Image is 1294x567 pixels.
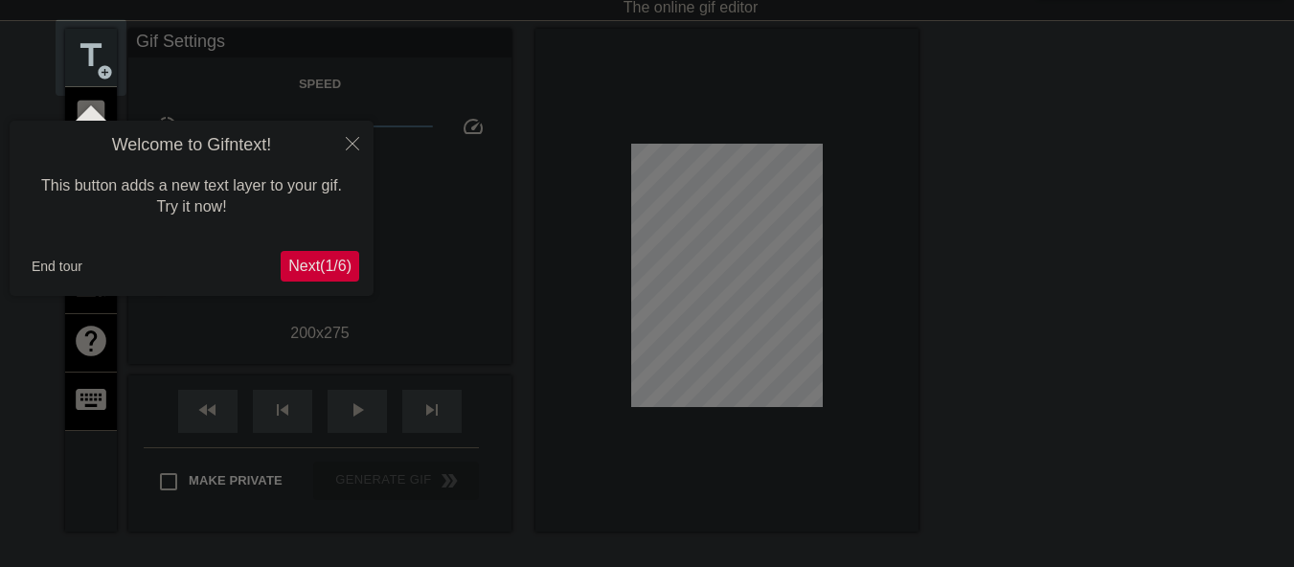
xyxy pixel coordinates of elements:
[24,135,359,156] h4: Welcome to Gifntext!
[24,156,359,238] div: This button adds a new text layer to your gif. Try it now!
[331,121,374,165] button: Close
[288,258,352,274] span: Next ( 1 / 6 )
[24,252,90,281] button: End tour
[281,251,359,282] button: Next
